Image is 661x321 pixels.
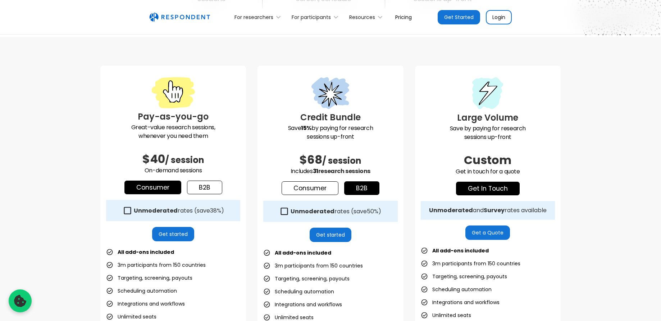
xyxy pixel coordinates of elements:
p: Great-value research sessions, whenever you need them [106,123,240,140]
a: Get Started [438,10,480,24]
img: Untitled UI logotext [149,13,210,22]
span: 31 [313,167,318,175]
a: Consumer [124,181,181,194]
span: $40 [142,151,165,167]
li: 3m participants from 150 countries [421,259,520,269]
li: Targeting, screening, payouts [421,271,507,282]
div: rates (save ) [134,207,224,214]
a: home [149,13,210,22]
div: For participants [288,9,345,25]
h3: Pay-as-you-go [106,110,240,123]
strong: Survey [484,206,505,214]
span: $68 [300,152,322,168]
a: get in touch [456,182,520,195]
a: Get started [310,228,352,242]
div: For researchers [234,14,273,21]
p: Includes [263,167,397,176]
strong: All add-ons included [118,248,174,256]
a: Pricing [389,9,418,25]
strong: Unmoderated [429,206,473,214]
a: Get started [152,227,194,241]
strong: Unmoderated [134,206,178,215]
a: b2b [344,181,379,195]
span: 50% [367,207,378,215]
span: research sessions [318,167,370,175]
a: Get a Quote [465,225,510,240]
li: 3m participants from 150 countries [263,261,363,271]
a: b2b [187,181,222,194]
a: Login [486,10,512,24]
div: Resources [349,14,375,21]
p: Save by paying for research sessions up-front [421,124,555,141]
p: Get in touch for a quote [421,167,555,176]
div: For participants [292,14,331,21]
li: Targeting, screening, payouts [263,274,350,284]
span: / session [165,154,204,166]
li: Targeting, screening, payouts [106,273,192,283]
div: For researchers [231,9,288,25]
div: Resources [345,9,389,25]
strong: Unmoderated [291,207,334,215]
li: 3m participants from 150 countries [106,260,206,270]
a: Consumer [282,181,338,195]
strong: All add-ons included [432,247,489,254]
li: Unlimited seats [421,310,471,320]
li: Integrations and workflows [106,299,185,309]
p: Save by paying for research sessions up-front [263,124,397,141]
h3: Credit Bundle [263,111,397,124]
div: rates (save ) [291,208,381,215]
li: Integrations and workflows [421,297,500,307]
strong: All add-ons included [275,249,331,256]
strong: 15% [301,124,311,132]
p: On-demand sessions [106,166,240,175]
li: Scheduling automation [421,284,492,294]
li: Scheduling automation [106,286,177,296]
h3: Large Volume [421,111,555,124]
li: Integrations and workflows [263,299,342,310]
li: Scheduling automation [263,287,334,297]
span: / session [322,155,361,167]
div: and rates available [429,207,547,214]
span: Custom [464,152,511,168]
span: 38% [210,206,221,215]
